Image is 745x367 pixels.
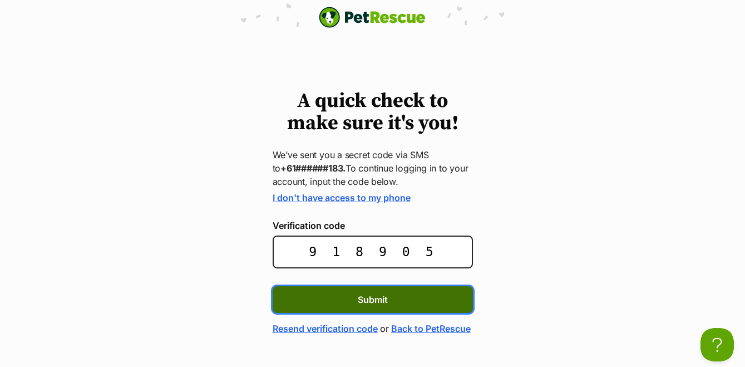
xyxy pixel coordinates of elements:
[358,293,388,306] span: Submit
[273,192,411,203] a: I don't have access to my phone
[273,286,473,313] button: Submit
[273,90,473,135] h1: A quick check to make sure it's you!
[273,148,473,188] p: We’ve sent you a secret code via SMS to To continue logging in to your account, input the code be...
[319,7,426,28] img: logo-e224e6f780fb5917bec1dbf3a21bbac754714ae5b6737aabdf751b685950b380.svg
[391,322,471,335] a: Back to PetRescue
[319,7,426,28] a: PetRescue
[280,163,346,174] strong: +61######183.
[273,236,473,268] input: Enter the 6-digit verification code sent to your device
[273,322,378,335] a: Resend verification code
[273,221,473,231] label: Verification code
[380,322,389,335] span: or
[700,328,734,361] iframe: Help Scout Beacon - Open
